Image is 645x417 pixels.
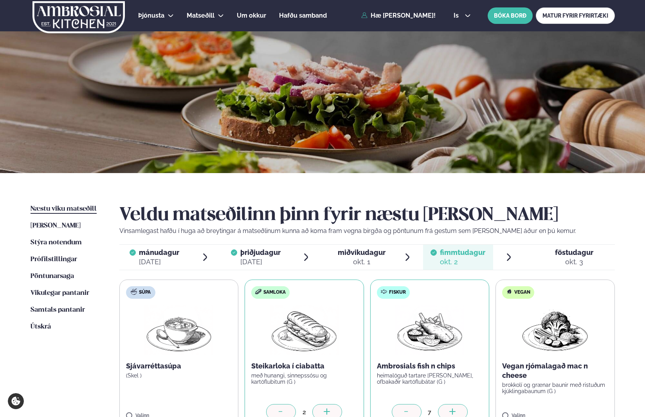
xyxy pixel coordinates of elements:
p: með hunangi, sinnepssósu og kartöflubitum (G ) [251,372,357,385]
a: Næstu viku matseðill [31,204,97,214]
p: (Skel ) [126,372,232,379]
p: Vinsamlegast hafðu í huga að breytingar á matseðlinum kunna að koma fram vegna birgða og pöntunum... [119,226,615,236]
img: Panini.png [270,305,339,355]
span: Pöntunarsaga [31,273,74,280]
img: Vegan.png [521,305,589,355]
span: Prófílstillingar [31,256,77,263]
img: sandwich-new-16px.svg [255,289,261,294]
div: [DATE] [139,257,179,267]
a: Vikulegar pantanir [31,289,89,298]
span: þriðjudagur [240,248,281,256]
p: brokkolí og grænar baunir með ristuðum kjúklingabaunum (G ) [502,382,608,394]
span: Hafðu samband [279,12,327,19]
a: Um okkur [237,11,266,20]
span: Vikulegar pantanir [31,290,89,296]
a: Útskrá [31,322,51,332]
div: [DATE] [240,257,281,267]
a: MATUR FYRIR FYRIRTÆKI [536,7,615,24]
p: Steikarloka í ciabatta [251,361,357,371]
span: miðvikudagur [338,248,386,256]
a: Hafðu samband [279,11,327,20]
img: soup.svg [131,289,137,295]
a: Samtals pantanir [31,305,85,315]
span: Næstu viku matseðill [31,206,97,212]
img: fish.svg [381,289,387,295]
img: logo [32,1,126,33]
span: is [454,13,461,19]
a: Matseðill [187,11,214,20]
img: Vegan.svg [506,289,512,295]
img: Soup.png [144,305,213,355]
p: Sjávarréttasúpa [126,361,232,371]
a: Stýra notendum [31,238,82,247]
span: Útskrá [31,323,51,330]
div: okt. 3 [555,257,593,267]
p: heimalöguð tartare [PERSON_NAME], ofbakaðir kartöflubátar (G ) [377,372,483,385]
div: okt. 1 [338,257,386,267]
span: [PERSON_NAME] [31,222,81,229]
p: Vegan rjómalagað mac n cheese [502,361,608,380]
a: [PERSON_NAME] [31,221,81,231]
a: Pöntunarsaga [31,272,74,281]
span: mánudagur [139,248,179,256]
img: Fish-Chips.png [395,305,464,355]
span: Stýra notendum [31,239,82,246]
span: Matseðill [187,12,214,19]
button: BÓKA BORÐ [488,7,533,24]
div: 2 [296,408,312,417]
span: Súpa [139,289,151,296]
span: fimmtudagur [440,248,485,256]
span: Fiskur [389,289,406,296]
h2: Veldu matseðilinn þinn fyrir næstu [PERSON_NAME] [119,204,615,226]
span: Samtals pantanir [31,307,85,313]
div: 7 [422,408,438,417]
div: okt. 2 [440,257,485,267]
p: Ambrosials fish n chips [377,361,483,371]
span: Um okkur [237,12,266,19]
span: föstudagur [555,248,593,256]
span: Þjónusta [138,12,164,19]
a: Hæ [PERSON_NAME]! [361,12,436,19]
button: is [447,13,477,19]
span: Samloka [263,289,286,296]
a: Þjónusta [138,11,164,20]
span: Vegan [514,289,530,296]
a: Prófílstillingar [31,255,77,264]
a: Cookie settings [8,393,24,409]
